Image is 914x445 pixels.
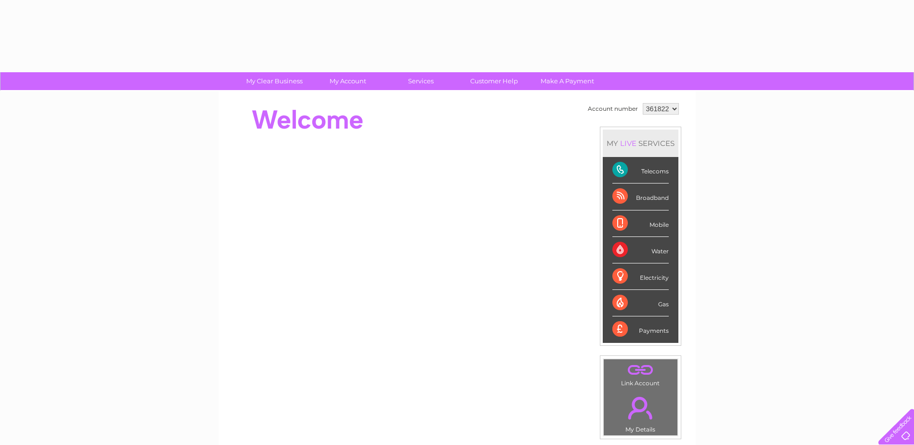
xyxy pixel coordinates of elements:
[612,263,669,290] div: Electricity
[612,290,669,316] div: Gas
[603,389,678,436] td: My Details
[606,362,675,379] a: .
[603,359,678,389] td: Link Account
[606,391,675,425] a: .
[585,101,640,117] td: Account number
[235,72,314,90] a: My Clear Business
[612,183,669,210] div: Broadband
[612,237,669,263] div: Water
[308,72,387,90] a: My Account
[528,72,607,90] a: Make A Payment
[454,72,534,90] a: Customer Help
[612,157,669,183] div: Telecoms
[381,72,461,90] a: Services
[612,210,669,237] div: Mobile
[618,139,638,148] div: LIVE
[603,130,678,157] div: MY SERVICES
[612,316,669,342] div: Payments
